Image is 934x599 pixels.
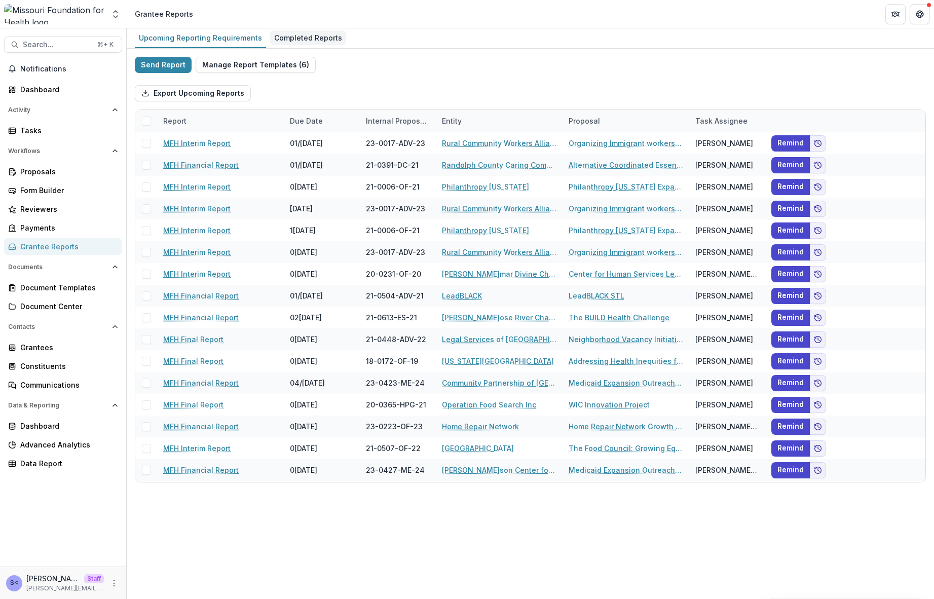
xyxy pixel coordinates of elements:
p: [PERSON_NAME] <[EMAIL_ADDRESS][DOMAIN_NAME]> [26,573,80,584]
a: Dashboard [4,418,122,434]
a: Grantee Reports [4,238,122,255]
p: [PERSON_NAME][EMAIL_ADDRESS][DOMAIN_NAME] [26,584,104,593]
div: Document Center [20,301,114,312]
div: [PERSON_NAME] [695,356,753,366]
a: Organizing Immigrant workers in rural [US_STATE] [569,247,683,257]
button: Add to friends [810,179,826,195]
span: Search... [23,41,91,49]
button: Add to friends [810,310,826,326]
div: 21-0391-DC-21 [366,160,419,170]
a: MFH Interim Report [163,269,231,279]
div: 21-0006-OF-21 [366,225,420,236]
a: Data Report [4,455,122,472]
div: 0[DATE] [284,459,360,481]
a: MFH Financial Report [163,290,239,301]
p: Staff [84,574,104,583]
button: Remind [771,135,810,152]
div: Tasks [20,125,114,136]
div: 02[DATE] [284,307,360,328]
a: MFH Interim Report [163,203,231,214]
div: 01/[DATE] [284,154,360,176]
a: [GEOGRAPHIC_DATA] [442,443,514,454]
a: Proposals [4,163,122,180]
a: Tasks [4,122,122,139]
a: LeadBLACK [442,290,482,301]
button: Add to friends [810,288,826,304]
div: Advanced Analytics [20,439,114,450]
div: 21-0504-ADV-21 [366,290,424,301]
a: Philanthropy [US_STATE] Expansion Initiative [569,225,683,236]
a: MFH Financial Report [163,378,239,388]
a: Operation Food Search Inc [442,399,536,410]
button: Remind [771,419,810,435]
a: WIC Innovation Project [569,399,650,410]
div: [PERSON_NAME] [695,160,753,170]
div: Report [157,110,284,132]
div: Grantee Reports [20,241,114,252]
button: Remind [771,310,810,326]
a: Rural Community Workers Alliance [442,247,556,257]
a: Legal Services of [GEOGRAPHIC_DATA][US_STATE], Inc. [442,334,556,345]
button: Remind [771,440,810,457]
a: Advanced Analytics [4,436,122,453]
div: Internal Proposal ID [360,110,436,132]
span: Workflows [8,147,108,155]
a: Philanthropy [US_STATE] Expansion Initiative [569,181,683,192]
div: Proposal [563,116,606,126]
a: Rural Community Workers Alliance [442,138,556,148]
a: Organizing Immigrant workers in rural [US_STATE] [569,203,683,214]
div: ⌘ + K [95,39,116,50]
div: Completed Reports [270,30,346,45]
div: 0[DATE] [284,416,360,437]
span: Contacts [8,323,108,330]
div: [PERSON_NAME] [695,247,753,257]
div: Proposal [563,110,689,132]
a: Document Templates [4,279,122,296]
div: Communications [20,380,114,390]
button: Remind [771,266,810,282]
div: 1[DATE] [284,219,360,241]
button: Add to friends [810,440,826,457]
a: Rural Community Workers Alliance [442,203,556,214]
div: Internal Proposal ID [360,116,436,126]
div: Entity [436,116,468,126]
div: 0[DATE] [284,481,360,503]
button: Remind [771,157,810,173]
div: Constituents [20,361,114,371]
button: Add to friends [810,353,826,369]
a: Addressing Health Inequities for Patients with [MEDICAL_DATA] by Providing Comprehensive Services [569,356,683,366]
button: More [108,577,120,589]
span: Data & Reporting [8,402,108,409]
button: Add to friends [810,135,826,152]
div: [PERSON_NAME] [695,312,753,323]
button: Add to friends [810,397,826,413]
a: Alternative Coordinated Essential Services [569,160,683,170]
div: 0[DATE] [284,350,360,372]
a: Randolph County Caring Community Inc [442,160,556,170]
div: Entity [436,110,563,132]
a: Medicaid Expansion Outreach, Enrollment and Renewal [569,465,683,475]
div: Task Assignee [689,110,765,132]
a: MFH Final Report [163,356,223,366]
button: Add to friends [810,462,826,478]
a: Philanthropy [US_STATE] [442,225,529,236]
div: 21-0448-ADV-22 [366,334,426,345]
a: MFH Financial Report [163,465,239,475]
button: Add to friends [810,331,826,348]
a: The Food Council: Growing Equity and Resilience in our Food System [569,443,683,454]
div: 0[DATE] [284,437,360,459]
div: Due Date [284,110,360,132]
button: Send Report [135,57,192,73]
nav: breadcrumb [131,7,197,21]
div: 23-0017-ADV-23 [366,247,425,257]
div: Sammy <sammy@trytemelio.com> [10,580,18,586]
div: Dashboard [20,84,114,95]
a: Dashboard [4,81,122,98]
a: Community Partnership of [GEOGRAPHIC_DATA][US_STATE] [442,378,556,388]
div: [PERSON_NAME] [695,225,753,236]
button: Remind [771,375,810,391]
a: Grantees [4,339,122,356]
a: MFH Interim Report [163,247,231,257]
span: Notifications [20,65,118,73]
div: [DATE] [284,198,360,219]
